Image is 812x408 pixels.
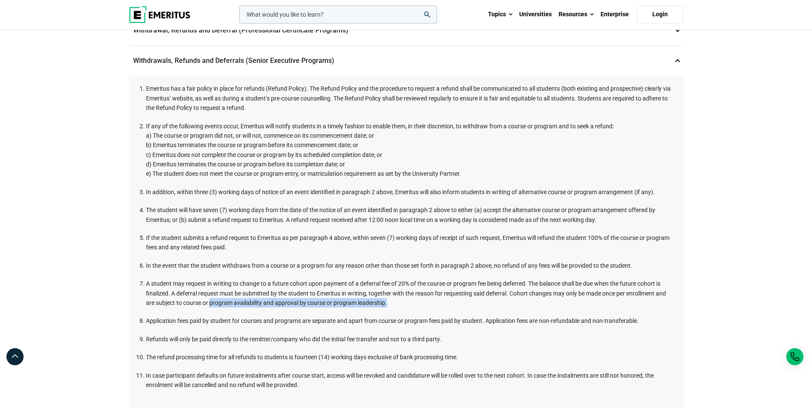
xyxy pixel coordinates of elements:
[637,6,684,24] a: Login
[146,187,675,197] li: In addition, within three (3) working days of notice of an event identified in paragraph 2 above,...
[129,15,684,45] p: Withdrawal, Refunds and Deferral (Professional Certificate Programs)
[146,352,675,362] li: The refund processing time for all refunds to students is fourteen (14) working days exclusive of...
[146,161,345,168] span: d) Emeritus terminates the course or program before its completion date; or
[146,121,675,179] li: If any of the following events occur, Emeritus will notify students in a timely fashion to enable...
[129,46,684,76] p: Withdrawals, Refunds and Deferrals (Senior Executive Programs)
[146,279,675,307] li: A student may request in writing to change to a future cohort upon payment of a deferral fee of 2...
[146,233,675,252] li: If the student submits a refund request to Emeritus as per paragraph 4 above, within seven (7) wo...
[146,371,675,390] li: In case participant defaults on future instalments after course start, access will be revoked and...
[146,334,675,344] li: Refunds will only be paid directly to the remitter/company who did the initial fee transfer and n...
[239,6,437,24] input: woocommerce-product-search-field-0
[146,84,675,112] li: Emeritus has a fair policy in place for refunds (Refund Policy). The Refund Policy and the proced...
[146,142,358,148] span: b) Emeritus terminates the course or program before its commencement date; or
[146,170,461,177] span: e) The student does not meet the course or program entry, or matriculation requirement as set by ...
[146,316,675,325] li: Application fees paid by student for courses and programs are separate and apart from course or p...
[146,132,374,139] span: a) The course or program did not, or will not, commence on its commencement date; or
[146,205,675,225] li: The student will have seven (7) working days from the date of the notice of an event identified i...
[146,151,382,158] span: c) Emeritus does not complete the course or program by its scheduled completion date; or
[146,261,675,270] li: In the event that the student withdraws from a course or a program for any reason other than thos...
